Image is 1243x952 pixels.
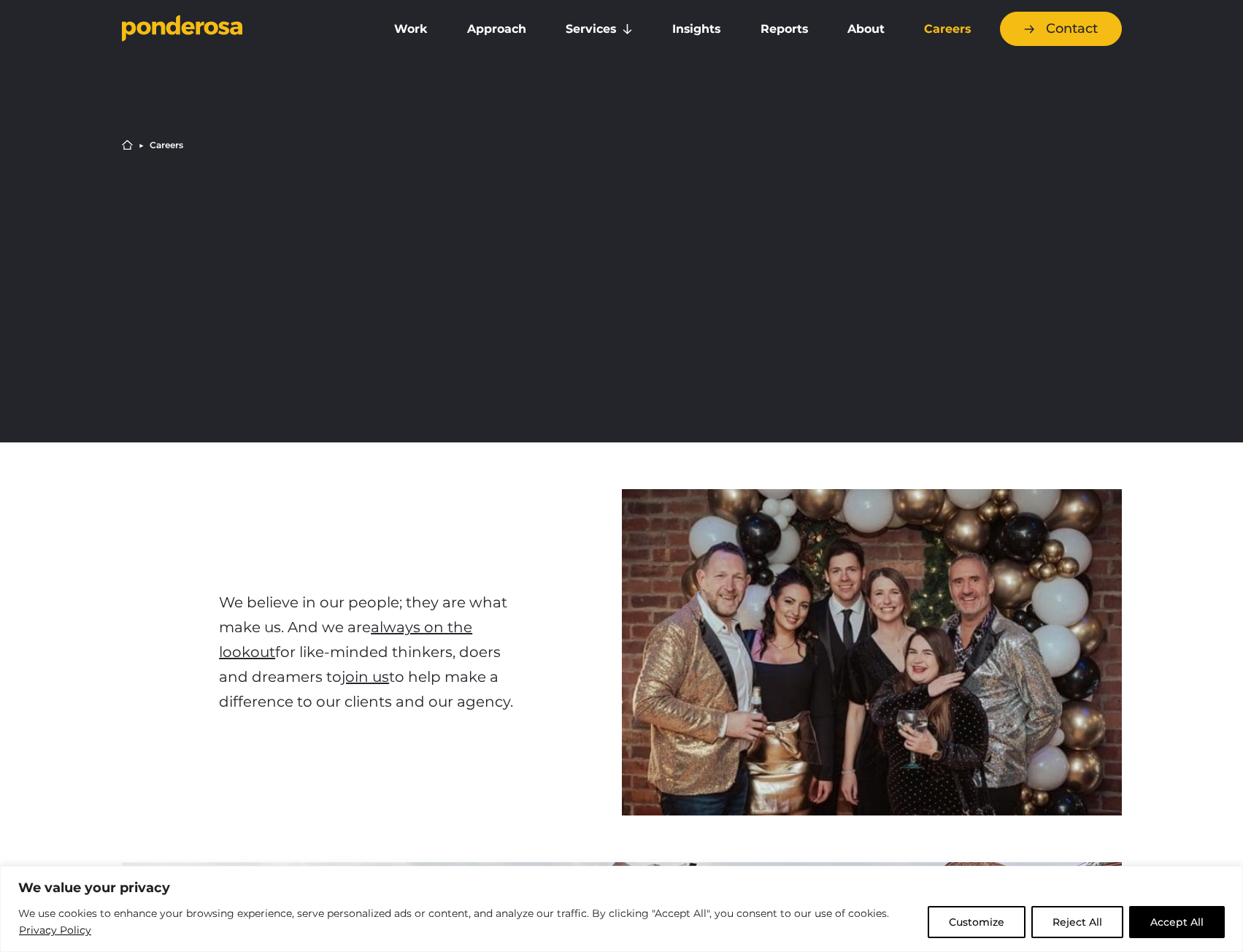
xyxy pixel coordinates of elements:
[1000,12,1122,46] a: Contact
[1129,906,1225,938] button: Accept All
[139,141,144,150] li: ▶︎
[450,14,543,45] a: Approach
[18,879,1225,897] p: We value your privacy
[219,590,524,714] p: We believe in our people; they are what make us. And we are for like-minded thinkers, doers and d...
[1031,906,1123,938] button: Reject All
[150,141,183,150] li: Careers
[831,14,901,45] a: About
[549,14,650,45] a: Services
[622,489,1122,816] img: Ponderosa Management
[744,14,825,45] a: Reports
[928,906,1025,938] button: Customize
[342,668,389,686] a: join us
[377,14,445,45] a: Work
[122,15,355,44] a: Go to homepage
[122,139,133,150] a: Home
[18,921,92,939] a: Privacy Policy
[18,905,917,940] p: We use cookies to enhance your browsing experience, serve personalized ads or content, and analyz...
[907,14,988,45] a: Careers
[655,14,737,45] a: Insights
